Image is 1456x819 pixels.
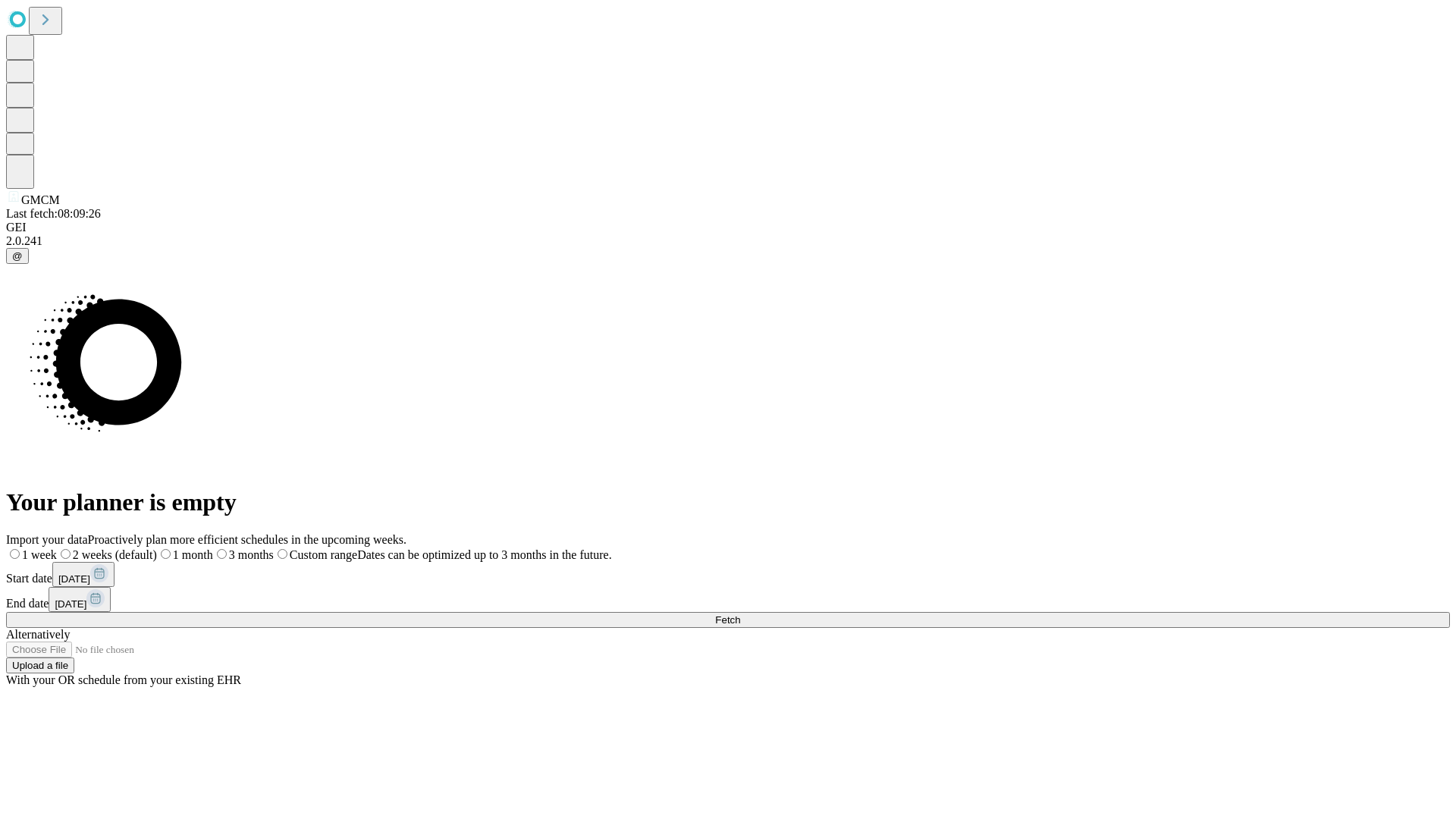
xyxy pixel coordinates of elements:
[73,548,157,561] span: 2 weeks (default)
[6,248,29,264] button: @
[6,533,88,546] span: Import your data
[173,548,213,561] span: 1 month
[290,548,357,561] span: Custom range
[49,587,111,612] button: [DATE]
[10,549,20,559] input: 1 week
[12,250,23,262] span: @
[6,587,1450,612] div: End date
[715,614,740,626] span: Fetch
[52,562,115,587] button: [DATE]
[21,193,60,206] span: GMCM
[22,548,57,561] span: 1 week
[217,549,227,559] input: 3 months
[88,533,406,546] span: Proactively plan more efficient schedules in the upcoming weeks.
[6,488,1450,516] h1: Your planner is empty
[161,549,171,559] input: 1 month
[55,598,86,610] span: [DATE]
[6,562,1450,587] div: Start date
[58,573,90,585] span: [DATE]
[6,207,101,220] span: Last fetch: 08:09:26
[229,548,274,561] span: 3 months
[6,221,1450,234] div: GEI
[6,628,70,641] span: Alternatively
[61,549,71,559] input: 2 weeks (default)
[278,549,287,559] input: Custom rangeDates can be optimized up to 3 months in the future.
[6,234,1450,248] div: 2.0.241
[6,657,74,673] button: Upload a file
[6,612,1450,628] button: Fetch
[357,548,611,561] span: Dates can be optimized up to 3 months in the future.
[6,673,241,686] span: With your OR schedule from your existing EHR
